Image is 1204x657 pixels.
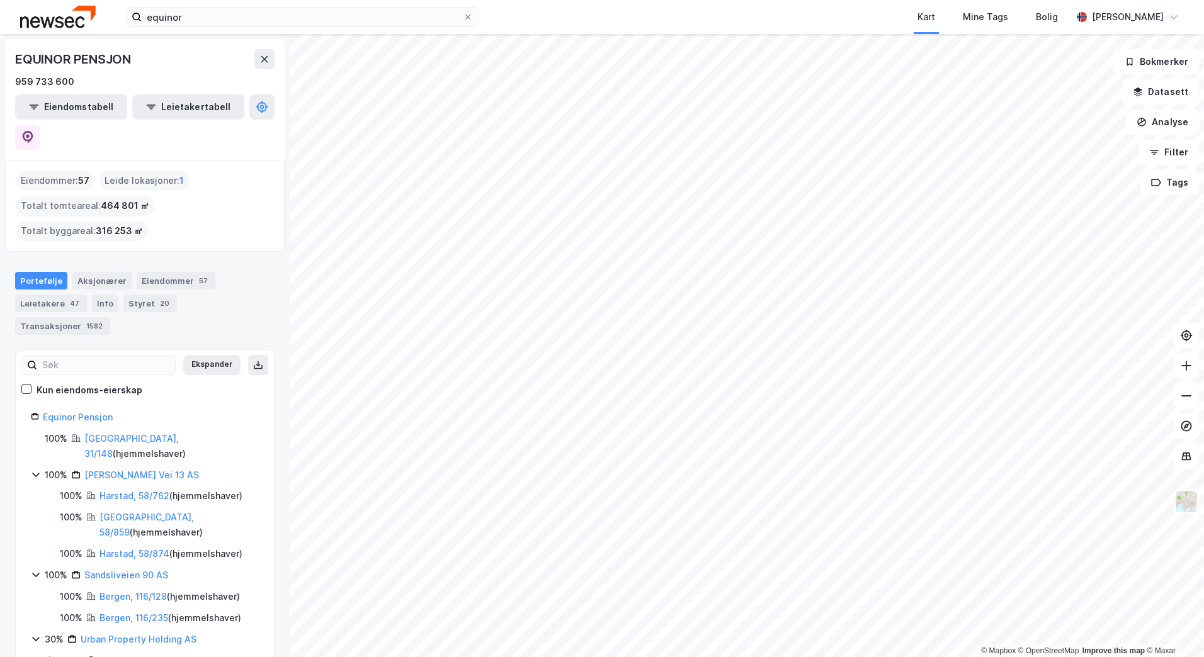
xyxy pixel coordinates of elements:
[1018,646,1079,655] a: OpenStreetMap
[99,612,168,623] a: Bergen, 116/235
[67,297,82,310] div: 47
[1114,49,1199,74] button: Bokmerker
[92,295,118,312] div: Info
[60,589,82,604] div: 100%
[15,295,87,312] div: Leietakere
[1140,170,1199,195] button: Tags
[99,589,240,604] div: ( hjemmelshaver )
[60,610,82,626] div: 100%
[60,510,82,525] div: 100%
[45,632,64,647] div: 30%
[72,272,132,289] div: Aksjonærer
[137,272,215,289] div: Eiendommer
[981,646,1016,655] a: Mapbox
[15,74,74,89] div: 959 733 600
[99,512,194,537] a: [GEOGRAPHIC_DATA], 58/859
[78,173,89,188] span: 57
[96,223,143,239] span: 316 253 ㎡
[15,94,127,120] button: Eiendomstabell
[1082,646,1145,655] a: Improve this map
[16,171,94,191] div: Eiendommer :
[179,173,184,188] span: 1
[1174,490,1198,514] img: Z
[1139,140,1199,165] button: Filter
[1092,9,1164,25] div: [PERSON_NAME]
[45,431,67,446] div: 100%
[37,356,175,374] input: Søk
[132,94,244,120] button: Leietakertabell
[99,546,242,561] div: ( hjemmelshaver )
[99,548,169,559] a: Harstad, 58/874
[15,272,67,289] div: Portefølje
[917,9,935,25] div: Kart
[183,355,241,375] button: Ekspander
[43,412,113,422] a: Equinor Pensjon
[99,610,241,626] div: ( hjemmelshaver )
[123,295,177,312] div: Styret
[84,433,179,459] a: [GEOGRAPHIC_DATA], 31/148
[84,320,105,332] div: 1582
[1141,597,1204,657] div: Kontrollprogram for chat
[1036,9,1058,25] div: Bolig
[1141,597,1204,657] iframe: Chat Widget
[99,488,242,503] div: ( hjemmelshaver )
[15,317,110,335] div: Transaksjoner
[196,274,210,287] div: 57
[101,198,149,213] span: 464 801 ㎡
[963,9,1008,25] div: Mine Tags
[81,634,196,644] a: Urban Property Holding AS
[20,6,96,28] img: newsec-logo.f6e21ccffca1b3a03d2d.png
[16,221,148,241] div: Totalt byggareal :
[37,383,142,398] div: Kun eiendoms-eierskap
[84,431,259,461] div: ( hjemmelshaver )
[99,591,167,602] a: Bergen, 116/128
[60,546,82,561] div: 100%
[45,468,67,483] div: 100%
[60,488,82,503] div: 100%
[99,510,259,540] div: ( hjemmelshaver )
[15,49,133,69] div: EQUINOR PENSJON
[84,469,199,480] a: [PERSON_NAME] Vei 13 AS
[99,490,169,501] a: Harstad, 58/762
[1122,79,1199,104] button: Datasett
[16,196,154,216] div: Totalt tomteareal :
[84,570,168,580] a: Sandsliveien 90 AS
[1126,109,1199,135] button: Analyse
[157,297,172,310] div: 20
[45,568,67,583] div: 100%
[142,8,463,26] input: Søk på adresse, matrikkel, gårdeiere, leietakere eller personer
[99,171,189,191] div: Leide lokasjoner :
